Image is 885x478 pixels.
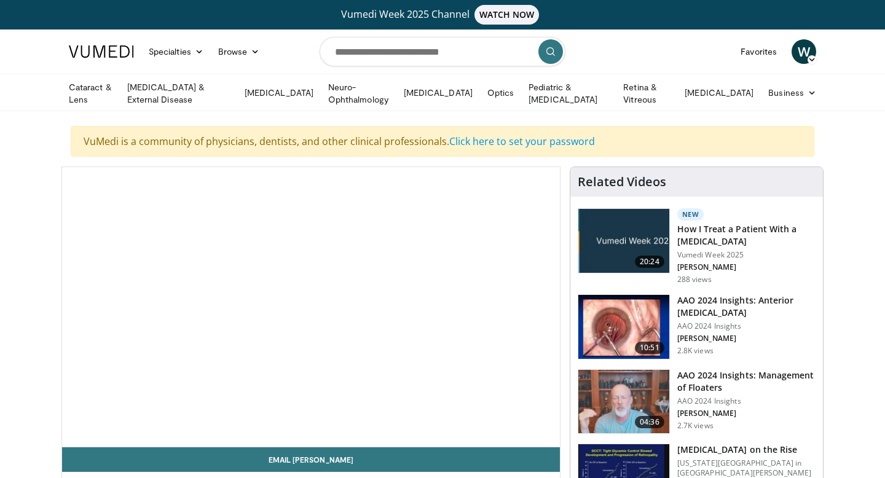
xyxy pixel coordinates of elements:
[677,262,816,272] p: [PERSON_NAME]
[677,275,712,284] p: 288 views
[578,295,669,359] img: fd942f01-32bb-45af-b226-b96b538a46e6.150x105_q85_crop-smart_upscale.jpg
[635,342,664,354] span: 10:51
[521,81,616,106] a: Pediatric & [MEDICAL_DATA]
[578,370,669,434] img: 8e655e61-78ac-4b3e-a4e7-f43113671c25.150x105_q85_crop-smart_upscale.jpg
[396,80,480,105] a: [MEDICAL_DATA]
[578,294,816,359] a: 10:51 AAO 2024 Insights: Anterior [MEDICAL_DATA] AAO 2024 Insights [PERSON_NAME] 2.8K views
[677,444,816,456] h3: [MEDICAL_DATA] on the Rise
[677,223,816,248] h3: How I Treat a Patient With a [MEDICAL_DATA]
[61,81,120,106] a: Cataract & Lens
[578,174,666,189] h4: Related Videos
[677,409,816,418] p: [PERSON_NAME]
[71,126,814,157] div: VuMedi is a community of physicians, dentists, and other clinical professionals.
[578,208,816,284] a: 20:24 New How I Treat a Patient With a [MEDICAL_DATA] Vumedi Week 2025 [PERSON_NAME] 288 views
[677,208,704,221] p: New
[120,81,237,106] a: [MEDICAL_DATA] & External Disease
[449,135,595,148] a: Click here to set your password
[677,346,714,356] p: 2.8K views
[635,416,664,428] span: 04:36
[761,80,824,105] a: Business
[677,334,816,343] p: [PERSON_NAME]
[578,209,669,273] img: 02d29458-18ce-4e7f-be78-7423ab9bdffd.jpg.150x105_q85_crop-smart_upscale.jpg
[733,39,784,64] a: Favorites
[677,421,714,431] p: 2.7K views
[677,294,816,319] h3: AAO 2024 Insights: Anterior [MEDICAL_DATA]
[677,458,816,478] p: [US_STATE][GEOGRAPHIC_DATA] in [GEOGRAPHIC_DATA][PERSON_NAME]
[635,256,664,268] span: 20:24
[677,321,816,331] p: AAO 2024 Insights
[578,369,816,434] a: 04:36 AAO 2024 Insights: Management of Floaters AAO 2024 Insights [PERSON_NAME] 2.7K views
[320,37,565,66] input: Search topics, interventions
[677,80,761,105] a: [MEDICAL_DATA]
[616,81,677,106] a: Retina & Vitreous
[237,80,321,105] a: [MEDICAL_DATA]
[71,5,814,25] a: Vumedi Week 2025 ChannelWATCH NOW
[211,39,267,64] a: Browse
[474,5,540,25] span: WATCH NOW
[677,396,816,406] p: AAO 2024 Insights
[62,167,560,447] video-js: Video Player
[677,250,816,260] p: Vumedi Week 2025
[141,39,211,64] a: Specialties
[792,39,816,64] a: W
[677,369,816,394] h3: AAO 2024 Insights: Management of Floaters
[321,81,396,106] a: Neuro-Ophthalmology
[480,80,521,105] a: Optics
[69,45,134,58] img: VuMedi Logo
[62,447,560,472] a: Email [PERSON_NAME]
